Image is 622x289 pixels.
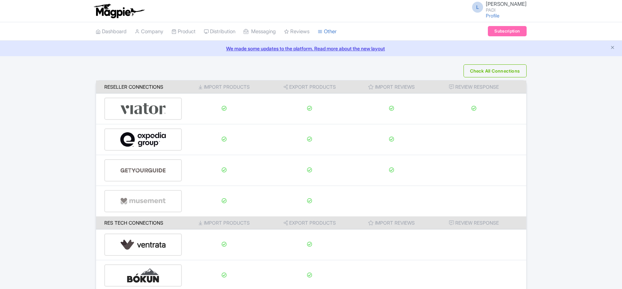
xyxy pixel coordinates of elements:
img: logo-ab69f6fb50320c5b225c76a69d11143b.png [92,3,145,18]
a: We made some updates to the platform. Read more about the new layout [4,45,618,52]
a: Messaging [244,22,276,41]
img: musement-dad6797fd076d4ac540800b229e01643.svg [120,191,166,212]
a: Dashboard [96,22,127,41]
span: L [472,2,483,13]
button: Check All Connections [463,64,526,77]
img: viator-e2bf771eb72f7a6029a5edfbb081213a.svg [120,98,166,119]
th: Import Reviews [353,216,430,229]
th: Export Products [267,216,353,229]
a: L [PERSON_NAME] PADI [468,1,527,12]
small: PADI [486,8,527,12]
th: Import Products [182,80,267,93]
a: Subscription [488,26,526,36]
img: bokun-9d666bd0d1b458dbc8a9c3d52590ba5a.svg [120,265,166,286]
a: Distribution [204,22,235,41]
th: Review Response [430,216,526,229]
th: Reseller Connections [96,80,182,93]
th: Import Products [182,216,267,229]
a: Reviews [284,22,309,41]
th: Import Reviews [353,80,430,93]
a: Company [135,22,163,41]
th: Export Products [267,80,353,93]
button: Close announcement [610,44,615,52]
img: ventrata-b8ee9d388f52bb9ce077e58fa33de912.svg [120,234,166,255]
a: Profile [486,13,500,18]
th: Review Response [430,80,526,93]
img: expedia-9e2f273c8342058d41d2cc231867de8b.svg [120,129,166,150]
a: Other [318,22,337,41]
a: Product [172,22,196,41]
span: [PERSON_NAME] [486,1,527,7]
th: Res Tech Connections [96,216,182,229]
img: get_your_guide-5a6366678479520ec94e3f9d2b9f304b.svg [120,160,166,181]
